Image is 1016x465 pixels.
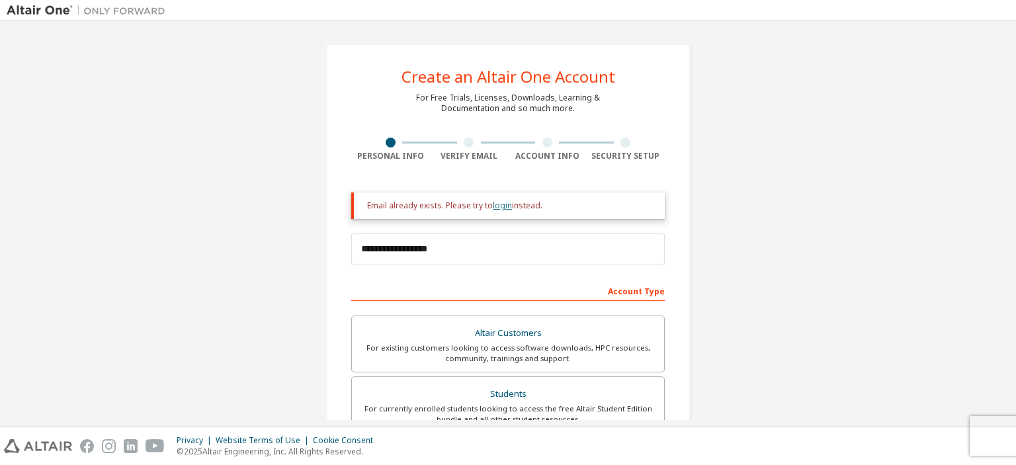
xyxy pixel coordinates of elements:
div: Verify Email [430,151,509,161]
img: linkedin.svg [124,439,138,453]
img: instagram.svg [102,439,116,453]
img: Altair One [7,4,172,17]
div: For currently enrolled students looking to access the free Altair Student Edition bundle and all ... [360,403,656,425]
img: youtube.svg [146,439,165,453]
div: Email already exists. Please try to instead. [367,200,654,211]
div: Personal Info [351,151,430,161]
img: facebook.svg [80,439,94,453]
div: Security Setup [587,151,665,161]
div: For Free Trials, Licenses, Downloads, Learning & Documentation and so much more. [416,93,600,114]
div: Students [360,385,656,403]
div: Account Type [351,280,665,301]
div: Privacy [177,435,216,446]
div: Account Info [508,151,587,161]
a: login [493,200,512,211]
div: For existing customers looking to access software downloads, HPC resources, community, trainings ... [360,343,656,364]
div: Create an Altair One Account [402,69,615,85]
div: Cookie Consent [313,435,381,446]
p: © 2025 Altair Engineering, Inc. All Rights Reserved. [177,446,381,457]
div: Altair Customers [360,324,656,343]
img: altair_logo.svg [4,439,72,453]
div: Website Terms of Use [216,435,313,446]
